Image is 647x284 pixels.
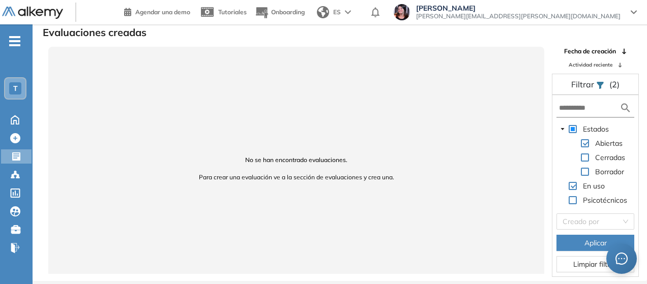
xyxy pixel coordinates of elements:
span: Filtrar [571,79,596,89]
span: Onboarding [271,8,305,16]
span: Borrador [593,166,626,178]
span: Estados [581,123,611,135]
span: [PERSON_NAME] [416,4,621,12]
span: Cerradas [595,153,625,162]
span: Limpiar filtros [573,259,617,270]
span: Aplicar [584,237,607,248]
img: arrow [345,10,351,14]
button: Aplicar [556,235,634,251]
img: search icon [620,102,632,114]
span: Borrador [595,167,624,176]
button: Limpiar filtros [556,256,634,272]
span: Cerradas [593,151,627,164]
button: Onboarding [255,2,305,23]
a: Agendar una demo [124,5,190,17]
span: Psicotécnicos [583,196,627,205]
span: message [615,253,628,265]
span: Estados [583,124,609,134]
span: Tutoriales [218,8,247,16]
span: Psicotécnicos [581,194,629,206]
span: Actividad reciente [569,61,612,69]
span: ES [333,8,341,17]
span: [PERSON_NAME][EMAIL_ADDRESS][PERSON_NAME][DOMAIN_NAME] [416,12,621,20]
span: En uso [581,180,607,192]
span: Agendar una demo [135,8,190,16]
h3: Evaluaciones creadas [43,26,146,39]
span: No se han encontrado evaluaciones. [61,155,532,165]
img: world [317,6,329,18]
span: En uso [583,181,605,191]
span: Abiertas [595,139,623,148]
span: Fecha de creación [564,47,616,56]
span: T [13,84,18,92]
img: Logo [2,7,63,19]
span: caret-down [560,127,565,132]
span: Abiertas [593,137,625,149]
span: Para crear una evaluación ve a la sección de evaluaciones y crea una. [61,173,532,182]
span: (2) [609,78,620,90]
i: - [9,40,20,42]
